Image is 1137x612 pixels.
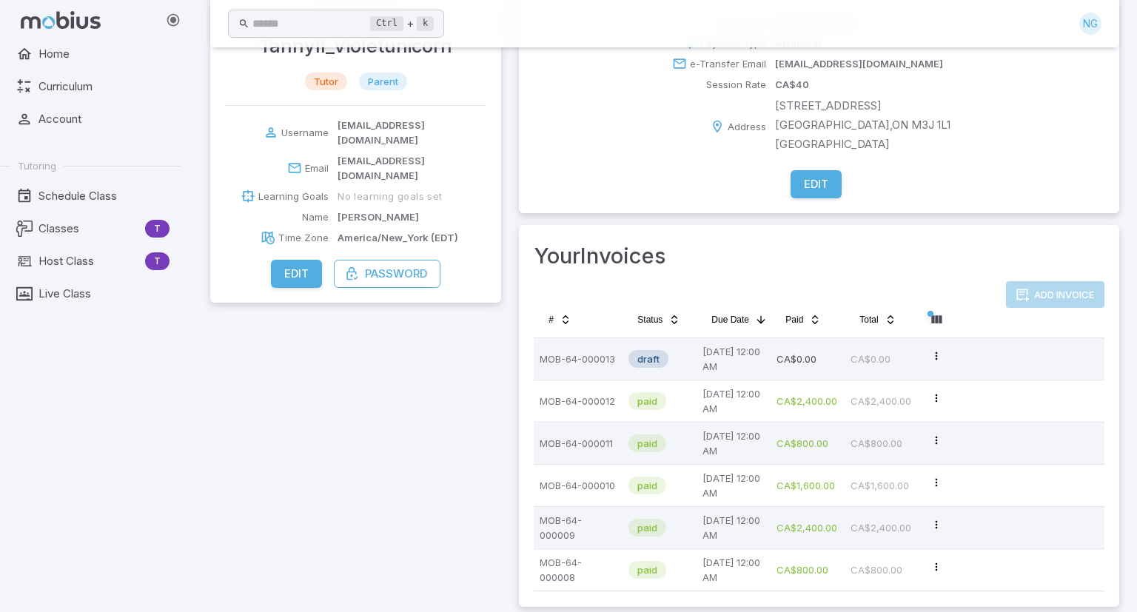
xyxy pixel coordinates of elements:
[628,352,668,366] span: draft
[775,98,950,114] p: [STREET_ADDRESS]
[777,471,839,500] p: CA$1,600.00
[851,386,913,416] p: CA$2,400.00
[540,344,617,374] p: MOB-64-000013
[702,555,765,585] p: [DATE] 12:00 AM
[540,308,580,332] button: #
[702,513,765,542] p: [DATE] 12:00 AM
[145,221,170,236] span: T
[534,240,1104,272] h3: Your Invoices
[785,314,803,326] span: Paid
[851,555,913,585] p: CA$800.00
[690,56,766,71] p: e-Transfer Email
[628,520,666,535] span: paid
[271,260,322,288] button: Edit
[370,15,434,33] div: +
[628,562,666,577] span: paid
[540,471,617,500] p: MOB-64-000010
[540,555,617,585] p: MOB-64-000008
[775,117,950,133] p: [GEOGRAPHIC_DATA] , ON M3J 1L1
[145,254,170,269] span: T
[777,308,830,332] button: Paid
[38,111,170,127] span: Account
[777,428,839,458] p: CA$800.00
[38,78,170,95] span: Curriculum
[338,230,458,245] p: America/New_York (EDT)
[851,428,913,458] p: CA$800.00
[637,314,663,326] span: Status
[281,125,329,140] p: Username
[775,136,950,152] p: [GEOGRAPHIC_DATA]
[702,386,765,416] p: [DATE] 12:00 AM
[417,16,434,31] kbd: k
[925,308,948,332] button: Column visibility
[38,286,170,302] span: Live Class
[334,260,440,288] button: Password
[258,189,329,204] p: Learning Goals
[702,308,776,332] button: Due Date
[711,314,749,326] span: Due Date
[706,77,766,92] p: Session Rate
[702,428,765,458] p: [DATE] 12:00 AM
[851,471,913,500] p: CA$1,600.00
[791,170,842,198] button: Edit
[777,555,839,585] p: CA$800.00
[777,344,839,374] p: CA$0.00
[305,161,329,175] p: Email
[18,159,56,172] span: Tutoring
[775,56,943,71] p: [EMAIL_ADDRESS][DOMAIN_NAME]
[278,230,329,245] p: Time Zone
[1079,13,1101,35] div: NG
[305,74,347,89] span: tutor
[859,314,878,326] span: Total
[540,513,617,542] p: MOB-64-000009
[628,308,689,332] button: Status
[851,513,913,542] p: CA$2,400.00
[728,119,766,134] p: Address
[777,386,839,416] p: CA$2,400.00
[338,118,486,147] p: [EMAIL_ADDRESS][DOMAIN_NAME]
[359,74,407,89] span: parent
[851,344,913,374] p: CA$0.00
[38,253,139,269] span: Host Class
[549,314,554,326] span: #
[540,386,617,416] p: MOB-64-000012
[38,221,139,237] span: Classes
[775,77,809,92] p: CA$ 40
[702,344,765,374] p: [DATE] 12:00 AM
[628,394,666,408] span: paid
[702,471,765,500] p: [DATE] 12:00 AM
[370,16,403,31] kbd: Ctrl
[540,428,617,458] p: MOB-64-000011
[628,478,666,493] span: paid
[38,46,170,62] span: Home
[338,153,486,183] p: [EMAIL_ADDRESS][DOMAIN_NAME]
[338,189,442,203] span: No learning goals set
[302,209,329,224] p: Name
[338,209,419,224] p: [PERSON_NAME]
[777,513,839,542] p: CA$2,400.00
[38,188,170,204] span: Schedule Class
[628,436,666,451] span: paid
[851,308,905,332] button: Total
